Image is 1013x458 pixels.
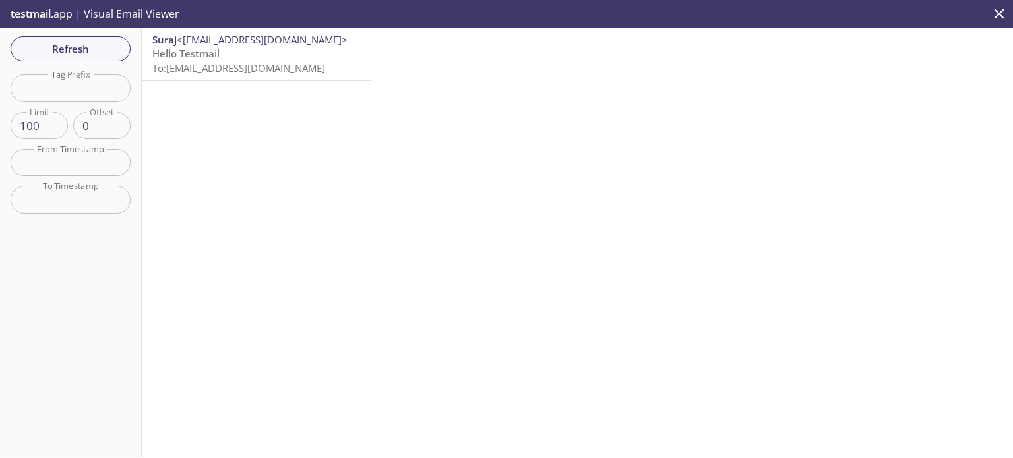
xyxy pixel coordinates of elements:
span: <[EMAIL_ADDRESS][DOMAIN_NAME]> [177,33,348,46]
span: To: [EMAIL_ADDRESS][DOMAIN_NAME] [152,61,325,74]
span: Hello Testmail [152,47,220,60]
button: Refresh [11,36,131,61]
span: Suraj [152,33,177,46]
div: Suraj<[EMAIL_ADDRESS][DOMAIN_NAME]>Hello TestmailTo:[EMAIL_ADDRESS][DOMAIN_NAME] [142,28,371,80]
span: testmail [11,7,51,21]
nav: emails [142,28,371,81]
span: Refresh [21,40,120,57]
